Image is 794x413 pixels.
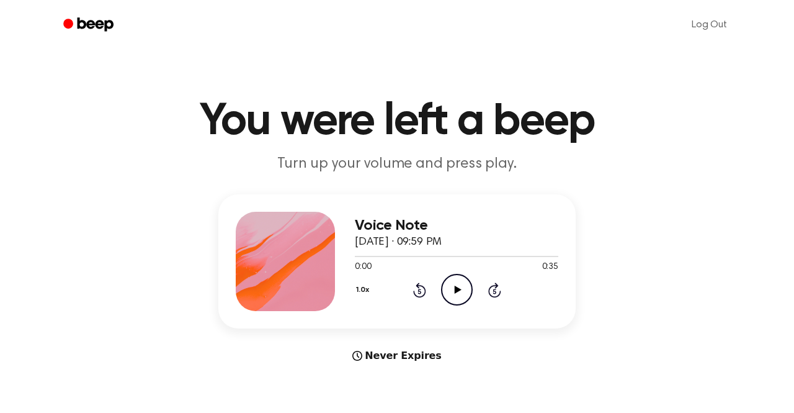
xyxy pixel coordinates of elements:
[355,217,558,234] h3: Voice Note
[55,13,125,37] a: Beep
[159,154,635,175] p: Turn up your volume and press play.
[355,237,442,248] span: [DATE] · 09:59 PM
[542,261,558,274] span: 0:35
[79,99,715,144] h1: You were left a beep
[679,10,739,40] a: Log Out
[355,261,371,274] span: 0:00
[355,279,373,301] button: 1.0x
[218,348,576,363] div: Never Expires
